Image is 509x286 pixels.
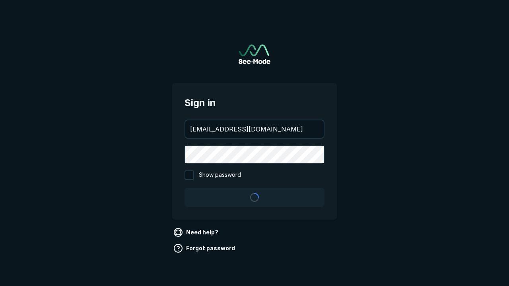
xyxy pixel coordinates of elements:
input: your@email.com [185,120,324,138]
a: Need help? [172,226,221,239]
img: See-Mode Logo [239,44,270,64]
a: Go to sign in [239,44,270,64]
span: Show password [199,170,241,180]
a: Forgot password [172,242,238,255]
span: Sign in [185,96,324,110]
